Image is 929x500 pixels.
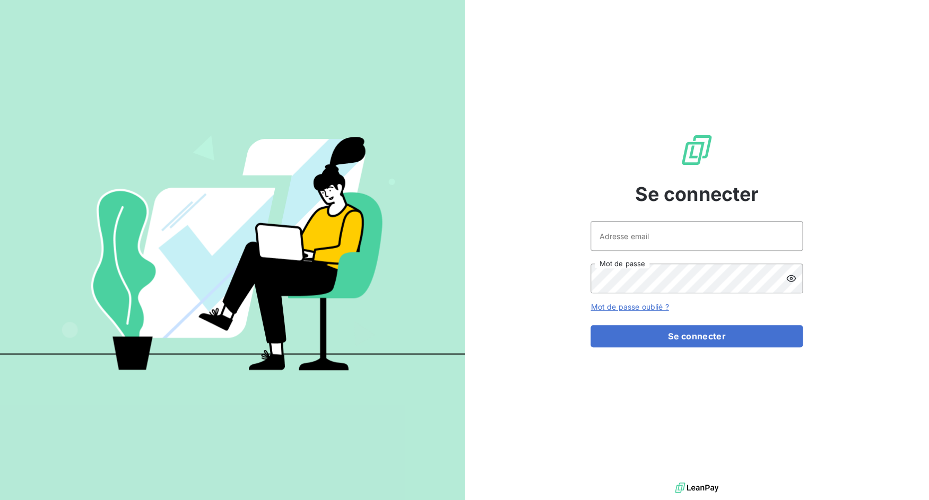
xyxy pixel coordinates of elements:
[591,302,668,311] a: Mot de passe oublié ?
[591,221,803,251] input: placeholder
[675,480,718,496] img: logo
[591,325,803,347] button: Se connecter
[680,133,714,167] img: Logo LeanPay
[635,180,759,208] span: Se connecter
